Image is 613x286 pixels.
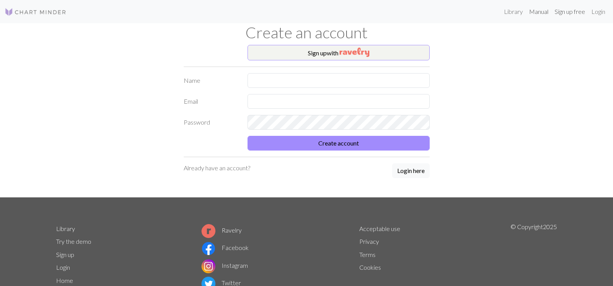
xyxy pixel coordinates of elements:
label: Email [179,94,243,109]
button: Create account [248,136,430,151]
a: Sign up free [552,4,588,19]
a: Library [56,225,75,232]
img: Instagram logo [201,259,215,273]
a: Cookies [359,264,381,271]
a: Sign up [56,251,74,258]
label: Name [179,73,243,88]
a: Instagram [201,262,248,269]
img: Ravelry logo [201,224,215,238]
a: Terms [359,251,376,258]
p: Already have an account? [184,163,250,173]
h1: Create an account [51,23,562,42]
button: Login here [392,163,430,178]
img: Ravelry [340,48,369,57]
label: Password [179,115,243,130]
a: Login here [392,163,430,179]
a: Login [588,4,608,19]
a: Manual [526,4,552,19]
a: Home [56,277,73,284]
img: Facebook logo [201,241,215,255]
a: Privacy [359,238,379,245]
a: Facebook [201,244,249,251]
img: Logo [5,7,67,17]
a: Library [501,4,526,19]
a: Acceptable use [359,225,400,232]
a: Try the demo [56,238,91,245]
a: Ravelry [201,226,242,234]
a: Login [56,264,70,271]
button: Sign upwith [248,45,430,60]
